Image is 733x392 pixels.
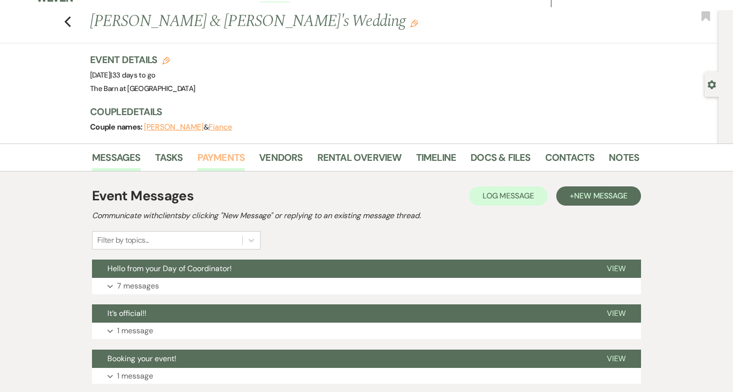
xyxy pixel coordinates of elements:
span: New Message [574,191,628,201]
a: Vendors [259,150,302,171]
span: & [144,122,232,132]
span: View [607,263,626,274]
p: 7 messages [117,280,159,292]
a: Tasks [155,150,183,171]
a: Contacts [545,150,595,171]
button: 1 message [92,368,641,384]
a: Timeline [416,150,457,171]
span: Hello from your Day of Coordinator! [107,263,232,274]
h3: Event Details [90,53,195,66]
button: Fiance [209,123,232,131]
button: View [591,304,641,323]
span: Log Message [483,191,534,201]
a: Payments [197,150,245,171]
h1: [PERSON_NAME] & [PERSON_NAME]'s Wedding [90,10,522,33]
button: Booking your event! [92,350,591,368]
h2: Communicate with clients by clicking "New Message" or replying to an existing message thread. [92,210,641,222]
button: Hello from your Day of Coordinator! [92,260,591,278]
span: | [110,70,155,80]
a: Messages [92,150,141,171]
p: 1 message [117,325,153,337]
h1: Event Messages [92,186,194,206]
button: View [591,260,641,278]
span: It’s official!! [107,308,146,318]
button: Edit [410,19,418,27]
button: 7 messages [92,278,641,294]
button: +New Message [556,186,641,206]
span: View [607,308,626,318]
a: Notes [609,150,639,171]
div: Filter by topics... [97,235,149,246]
p: 1 message [117,370,153,382]
span: The Barn at [GEOGRAPHIC_DATA] [90,84,195,93]
span: 33 days to go [112,70,156,80]
button: Open lead details [707,79,716,89]
span: Booking your event! [107,353,176,364]
button: [PERSON_NAME] [144,123,204,131]
button: 1 message [92,323,641,339]
span: View [607,353,626,364]
h3: Couple Details [90,105,629,118]
button: It’s official!! [92,304,591,323]
span: Couple names: [90,122,144,132]
a: Rental Overview [317,150,402,171]
button: View [591,350,641,368]
a: Docs & Files [471,150,530,171]
span: [DATE] [90,70,155,80]
button: Log Message [469,186,548,206]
